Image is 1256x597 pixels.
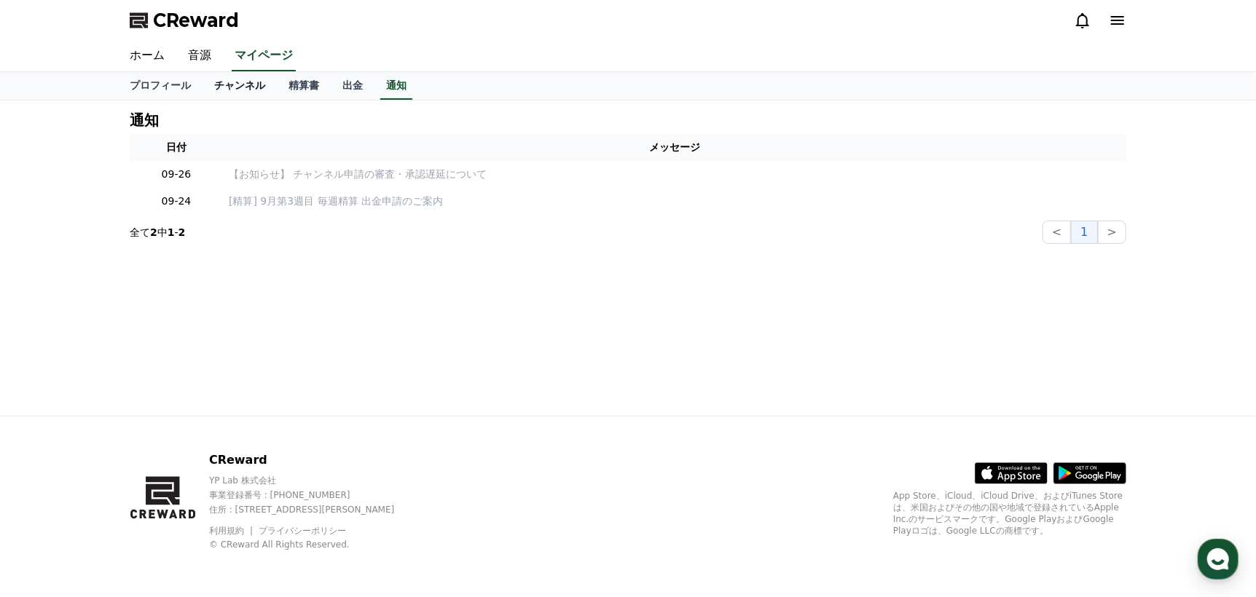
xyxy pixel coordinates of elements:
p: YP Lab 株式会社 [209,475,420,486]
a: 【お知らせ】 チャンネル申請の審査・承認遅延について [229,167,1120,182]
p: 事業登録番号 : [PHONE_NUMBER] [209,489,420,501]
a: [精算] 9月第3週目 毎週精算 出金申請のご案内 [229,194,1120,209]
a: チャット [96,462,188,498]
button: < [1043,221,1071,244]
button: > [1098,221,1126,244]
a: ホーム [4,462,96,498]
strong: 1 [168,226,175,238]
a: プライバシーポリシー [259,526,346,536]
p: 住所 : [STREET_ADDRESS][PERSON_NAME] [209,504,420,515]
a: 精算書 [277,72,331,100]
p: 全て 中 - [130,225,185,240]
strong: 2 [150,226,157,238]
button: 1 [1071,221,1097,244]
span: ホーム [37,483,63,495]
strong: 2 [178,226,186,238]
a: 利用規約 [209,526,255,536]
a: 音源 [176,41,223,71]
p: 09-24 [136,194,217,209]
h4: 通知 [130,112,159,128]
p: App Store、iCloud、iCloud Drive、およびiTunes Storeは、米国およびその他の国や地域で登録されているApple Inc.のサービスマークです。Google P... [893,490,1126,537]
span: 設定 [225,483,243,495]
a: 設定 [188,462,280,498]
a: マイページ [232,41,296,71]
span: チャット [125,484,160,496]
th: メッセージ [223,134,1126,161]
p: © CReward All Rights Reserved. [209,539,420,550]
a: ホーム [118,41,176,71]
a: 通知 [380,72,412,100]
a: CReward [130,9,239,32]
a: チャンネル [203,72,277,100]
a: 出金 [331,72,374,100]
p: CReward [209,451,420,469]
span: CReward [153,9,239,32]
a: プロフィール [118,72,203,100]
th: 日付 [130,134,223,161]
p: 09-26 [136,167,217,182]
